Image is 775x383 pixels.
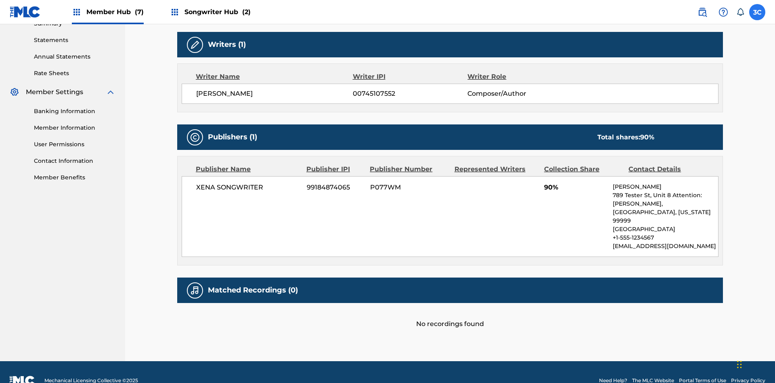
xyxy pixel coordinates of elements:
[196,164,300,174] div: Publisher Name
[190,286,200,295] img: Matched Recordings
[613,234,718,242] p: +1-555-1234567
[307,183,364,192] span: 99184874065
[208,286,298,295] h5: Matched Recordings (0)
[736,8,744,16] div: Notifications
[544,164,622,174] div: Collection Share
[34,53,115,61] a: Annual Statements
[177,303,723,329] div: No recordings found
[34,173,115,182] a: Member Benefits
[467,89,572,99] span: Composer/Author
[597,133,654,142] div: Total shares:
[697,7,707,17] img: search
[34,36,115,44] a: Statements
[370,183,448,192] span: P077WM
[34,107,115,116] a: Banking Information
[628,164,707,174] div: Contact Details
[613,191,718,208] p: 789 Tester St, Unit 8 Attention: [PERSON_NAME],
[135,8,144,16] span: (7)
[718,7,728,17] img: help
[196,183,301,192] span: XENA SONGWRITER
[26,87,83,97] span: Member Settings
[613,242,718,250] p: [EMAIL_ADDRESS][DOMAIN_NAME]
[737,352,742,377] div: Drag
[72,7,82,17] img: Top Rightsholders
[196,89,353,99] span: [PERSON_NAME]
[106,87,115,97] img: expand
[184,7,251,17] span: Songwriter Hub
[34,157,115,165] a: Contact Information
[749,4,765,20] div: User Menu
[170,7,180,17] img: Top Rightsholders
[455,164,538,174] div: Represented Writers
[34,140,115,149] a: User Permissions
[353,72,468,82] div: Writer IPI
[242,8,251,16] span: (2)
[10,87,19,97] img: Member Settings
[208,40,246,49] h5: Writers (1)
[190,40,200,50] img: Writers
[544,183,607,192] span: 90%
[735,344,775,383] iframe: Chat Widget
[190,133,200,142] img: Publishers
[86,7,144,17] span: Member Hub
[353,89,467,99] span: 00745107552
[34,69,115,78] a: Rate Sheets
[613,225,718,234] p: [GEOGRAPHIC_DATA]
[694,4,710,20] a: Public Search
[715,4,731,20] div: Help
[613,208,718,225] p: [GEOGRAPHIC_DATA], [US_STATE] 99999
[196,72,353,82] div: Writer Name
[640,133,654,141] span: 90 %
[613,183,718,191] p: [PERSON_NAME]
[467,72,572,82] div: Writer Role
[370,164,448,174] div: Publisher Number
[306,164,364,174] div: Publisher IPI
[208,133,257,142] h5: Publishers (1)
[34,124,115,132] a: Member Information
[10,6,41,18] img: MLC Logo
